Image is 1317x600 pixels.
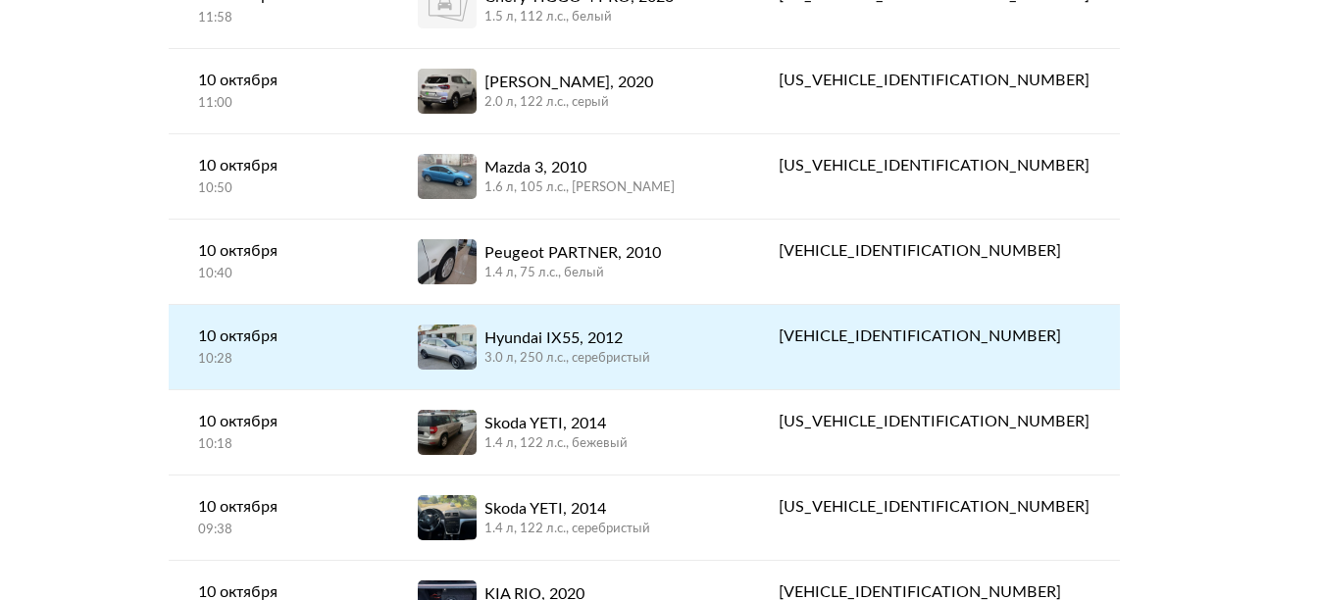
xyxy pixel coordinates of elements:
div: 2.0 л, 122 л.c., серый [484,94,653,112]
div: Peugeot PARTNER, 2010 [484,241,661,265]
div: Skoda YETI, 2014 [484,412,628,435]
div: 1.5 л, 112 л.c., белый [484,9,674,26]
a: 10 октября10:18 [169,390,389,474]
a: [US_VEHICLE_IDENTIFICATION_NUMBER] [749,134,1119,197]
a: 10 октября11:00 [169,49,389,132]
div: 11:58 [198,10,360,27]
a: Skoda YETI, 20141.4 л, 122 л.c., серебристый [388,475,749,560]
div: [US_VEHICLE_IDENTIFICATION_NUMBER] [779,410,1089,433]
div: [VEHICLE_IDENTIFICATION_NUMBER] [779,325,1089,348]
div: 1.4 л, 75 л.c., белый [484,265,661,282]
div: 10 октября [198,325,360,348]
div: Hyundai IX55, 2012 [484,326,650,350]
a: [US_VEHICLE_IDENTIFICATION_NUMBER] [749,390,1119,453]
div: [VEHICLE_IDENTIFICATION_NUMBER] [779,239,1089,263]
div: 09:38 [198,522,360,539]
div: [US_VEHICLE_IDENTIFICATION_NUMBER] [779,154,1089,177]
div: 10 октября [198,495,360,519]
div: 10:18 [198,436,360,454]
div: 11:00 [198,95,360,113]
a: [PERSON_NAME], 20202.0 л, 122 л.c., серый [388,49,749,133]
a: Hyundai IX55, 20123.0 л, 250 л.c., серебристый [388,305,749,389]
div: [US_VEHICLE_IDENTIFICATION_NUMBER] [779,69,1089,92]
div: 1.4 л, 122 л.c., бежевый [484,435,628,453]
a: Peugeot PARTNER, 20101.4 л, 75 л.c., белый [388,220,749,304]
a: [VEHICLE_IDENTIFICATION_NUMBER] [749,220,1119,282]
div: [PERSON_NAME], 2020 [484,71,653,94]
a: [US_VEHICLE_IDENTIFICATION_NUMBER] [749,49,1119,112]
div: 10:50 [198,180,360,198]
a: 10 октября10:50 [169,134,389,218]
div: 10 октября [198,69,360,92]
div: 1.4 л, 122 л.c., серебристый [484,521,650,538]
a: [US_VEHICLE_IDENTIFICATION_NUMBER] [749,475,1119,538]
a: 10 октября10:40 [169,220,389,303]
div: 3.0 л, 250 л.c., серебристый [484,350,650,368]
a: [VEHICLE_IDENTIFICATION_NUMBER] [749,305,1119,368]
div: 10:40 [198,266,360,283]
div: Mazda 3, 2010 [484,156,675,179]
div: 1.6 л, 105 л.c., [PERSON_NAME] [484,179,675,197]
div: [US_VEHICLE_IDENTIFICATION_NUMBER] [779,495,1089,519]
div: 10:28 [198,351,360,369]
div: 10 октября [198,154,360,177]
div: Skoda YETI, 2014 [484,497,650,521]
div: 10 октября [198,410,360,433]
a: 10 октября09:38 [169,475,389,559]
a: Mazda 3, 20101.6 л, 105 л.c., [PERSON_NAME] [388,134,749,219]
div: 10 октября [198,239,360,263]
a: 10 октября10:28 [169,305,389,388]
a: Skoda YETI, 20141.4 л, 122 л.c., бежевый [388,390,749,475]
